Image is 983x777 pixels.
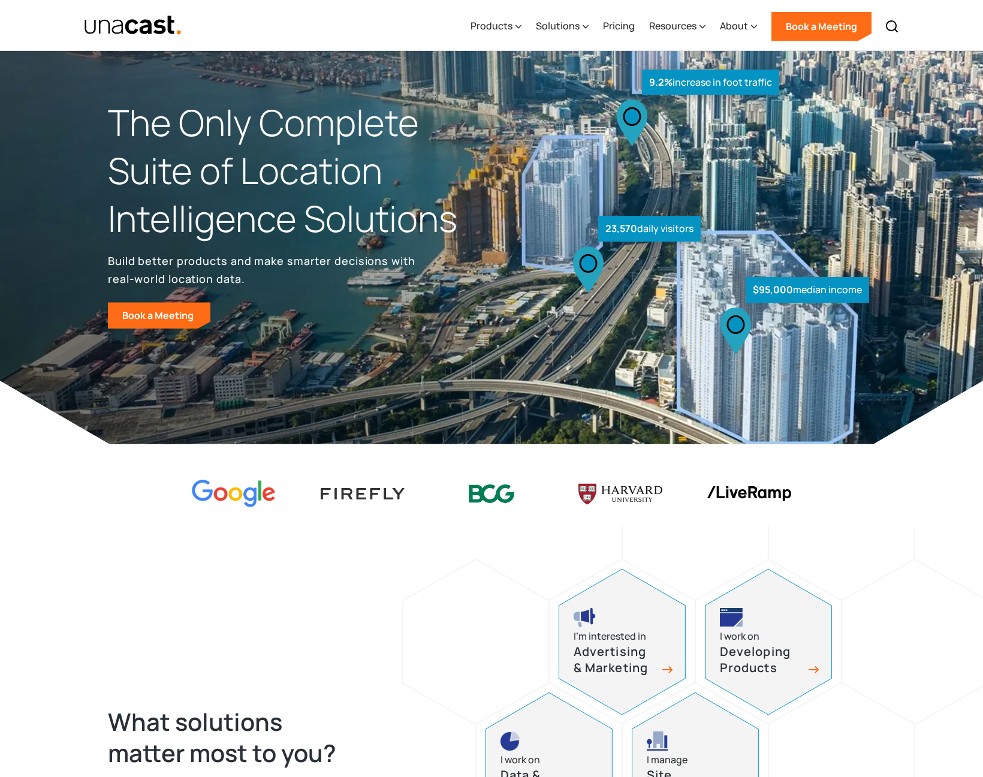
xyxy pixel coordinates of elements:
[108,706,361,769] h2: What solutions matter most to you?
[471,2,521,51] div: Products
[649,2,705,51] div: Resources
[450,477,533,511] img: BCG logo
[642,70,779,95] div: increase in foot traffic
[603,2,635,51] a: Pricing
[598,216,701,242] div: daily visitors
[536,19,580,33] div: Solutions
[192,480,276,508] img: Google logo Color
[108,252,420,288] p: Build better products and make smarter decisions with real-world location data.
[500,752,540,768] div: I work on
[500,731,520,751] img: pie chart icon
[771,12,872,41] a: Book a Meeting
[720,19,748,33] div: About
[705,569,832,715] a: developing products iconI work onDeveloping Products
[574,628,646,645] div: I’m interested in
[720,628,759,645] div: I work on
[720,644,804,676] h3: Developing Products
[746,277,869,303] div: median income
[321,488,405,499] img: Firefly Advertising logo
[649,76,673,89] strong: 9.2%
[84,15,182,36] img: Unacast text logo
[605,222,637,235] strong: 23,570
[108,302,210,329] a: Book a Meeting
[647,731,669,751] img: site selection icon
[108,99,491,242] h1: The Only Complete Suite of Location Intelligence Solutions
[720,608,743,627] img: developing products icon
[574,608,596,627] img: advertising and marketing icon
[536,2,589,51] div: Solutions
[707,486,791,501] img: liveramp logo
[574,644,658,676] h3: Advertising & Marketing
[471,19,512,33] div: Products
[720,2,757,51] div: About
[84,15,182,36] a: home
[647,752,688,768] div: I manage
[885,19,899,34] img: Search icon
[649,19,696,33] div: Resources
[559,569,686,715] a: advertising and marketing iconI’m interested inAdvertising & Marketing
[578,480,662,508] img: Harvard U logo
[753,283,793,296] strong: $95,000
